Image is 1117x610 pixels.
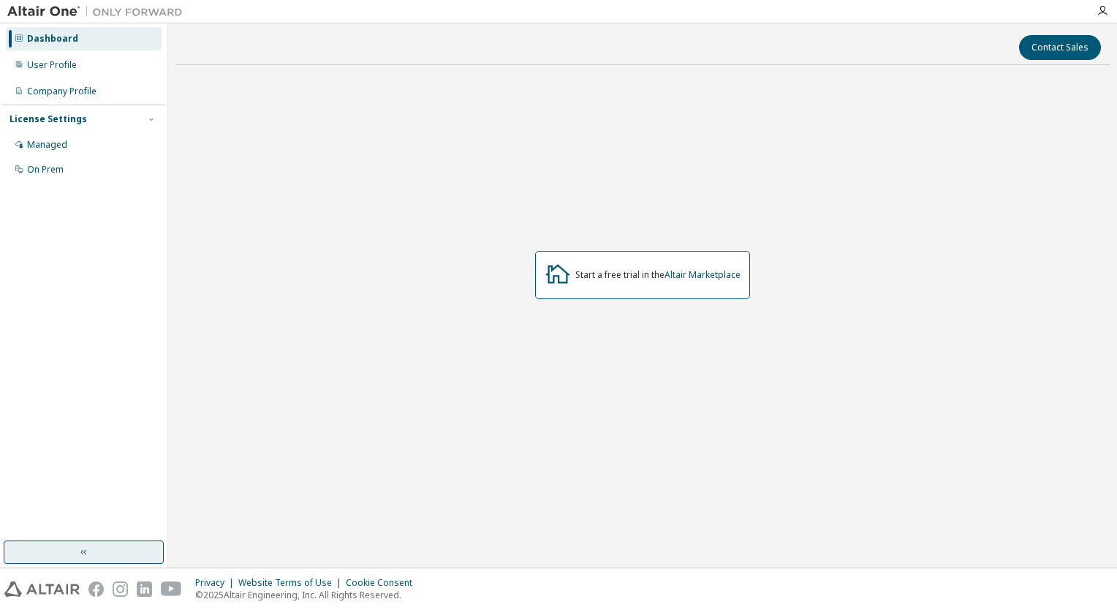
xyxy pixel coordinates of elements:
[137,581,152,597] img: linkedin.svg
[195,577,238,589] div: Privacy
[88,581,104,597] img: facebook.svg
[27,139,67,151] div: Managed
[27,33,78,45] div: Dashboard
[238,577,346,589] div: Website Terms of Use
[4,581,80,597] img: altair_logo.svg
[161,581,182,597] img: youtube.svg
[1019,35,1101,60] button: Contact Sales
[27,86,96,97] div: Company Profile
[195,589,421,601] p: © 2025 Altair Engineering, Inc. All Rights Reserved.
[113,581,128,597] img: instagram.svg
[575,269,741,281] div: Start a free trial in the
[346,577,421,589] div: Cookie Consent
[27,164,64,176] div: On Prem
[7,4,190,19] img: Altair One
[10,113,87,125] div: License Settings
[664,268,741,281] a: Altair Marketplace
[27,59,77,71] div: User Profile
